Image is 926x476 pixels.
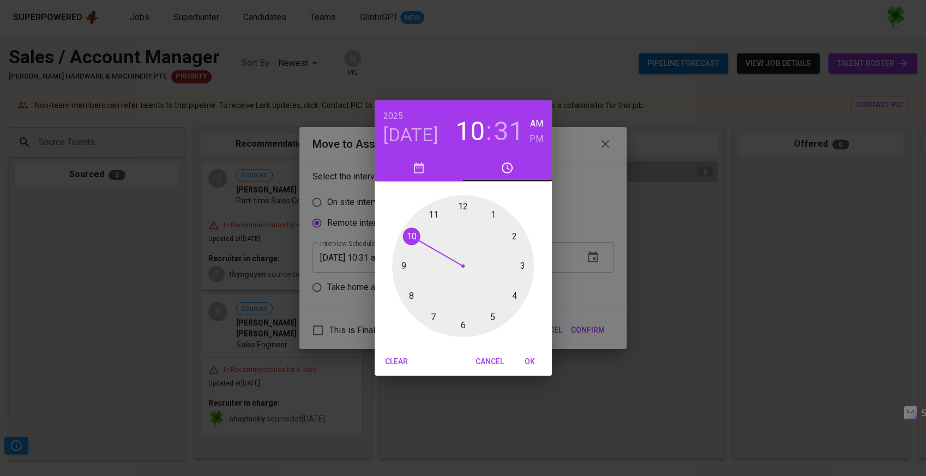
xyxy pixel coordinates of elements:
span: Cancel [476,355,504,369]
button: PM [530,131,543,147]
button: 10 [455,116,485,147]
button: OK [513,352,548,372]
button: 31 [494,116,524,147]
h3: : [486,116,492,147]
h6: AM [530,116,543,131]
button: AM [530,116,543,131]
span: OK [517,355,543,369]
span: Clear [383,355,410,369]
button: 2025 [383,109,403,124]
button: Cancel [471,352,508,372]
button: [DATE] [383,124,438,147]
button: Clear [379,352,414,372]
